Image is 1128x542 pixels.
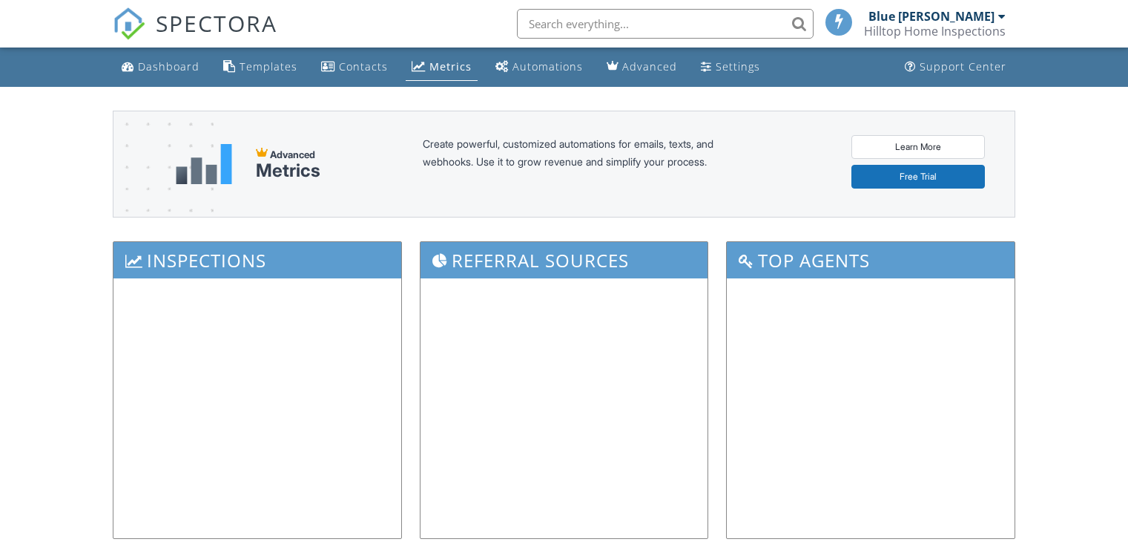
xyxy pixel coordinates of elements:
a: Templates [217,53,303,81]
a: Automations (Basic) [489,53,589,81]
img: The Best Home Inspection Software - Spectora [113,7,145,40]
span: SPECTORA [156,7,277,39]
div: Create powerful, customized automations for emails, texts, and webhooks. Use it to grow revenue a... [423,135,749,193]
div: Dashboard [138,59,199,74]
div: Automations [512,59,583,74]
a: Free Trial [851,165,985,189]
a: Settings [695,53,766,81]
h3: Inspections [113,242,401,278]
div: Metrics [429,59,472,74]
div: Support Center [920,59,1006,74]
div: Templates [240,59,297,74]
a: Contacts [315,53,394,81]
span: Advanced [270,148,315,160]
a: Support Center [899,53,1012,81]
div: Blue [PERSON_NAME] [868,9,995,24]
h3: Referral Sources [420,242,708,278]
div: Hilltop Home Inspections [864,24,1006,39]
a: Advanced [601,53,683,81]
input: Search everything... [517,9,814,39]
div: Metrics [256,160,320,181]
a: Metrics [406,53,478,81]
div: Settings [716,59,760,74]
h3: Top Agents [727,242,1015,278]
div: Advanced [622,59,677,74]
div: Contacts [339,59,388,74]
img: advanced-banner-bg-f6ff0eecfa0ee76150a1dea9fec4b49f333892f74bc19f1b897a312d7a1b2ff3.png [113,111,214,275]
a: Learn More [851,135,985,159]
a: Dashboard [116,53,205,81]
img: metrics-aadfce2e17a16c02574e7fc40e4d6b8174baaf19895a402c862ea781aae8ef5b.svg [176,144,232,184]
a: SPECTORA [113,20,277,51]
